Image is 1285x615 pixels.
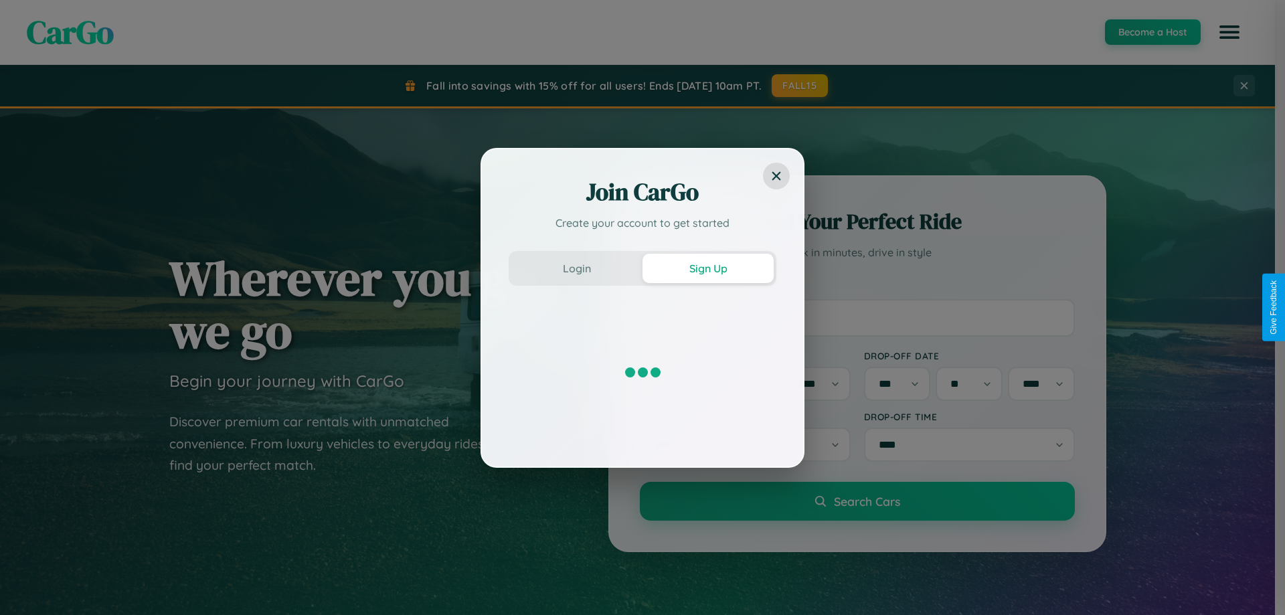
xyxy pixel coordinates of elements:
button: Sign Up [642,254,774,283]
iframe: Intercom live chat [13,569,46,602]
p: Create your account to get started [509,215,776,231]
button: Login [511,254,642,283]
h2: Join CarGo [509,176,776,208]
div: Give Feedback [1269,280,1278,335]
